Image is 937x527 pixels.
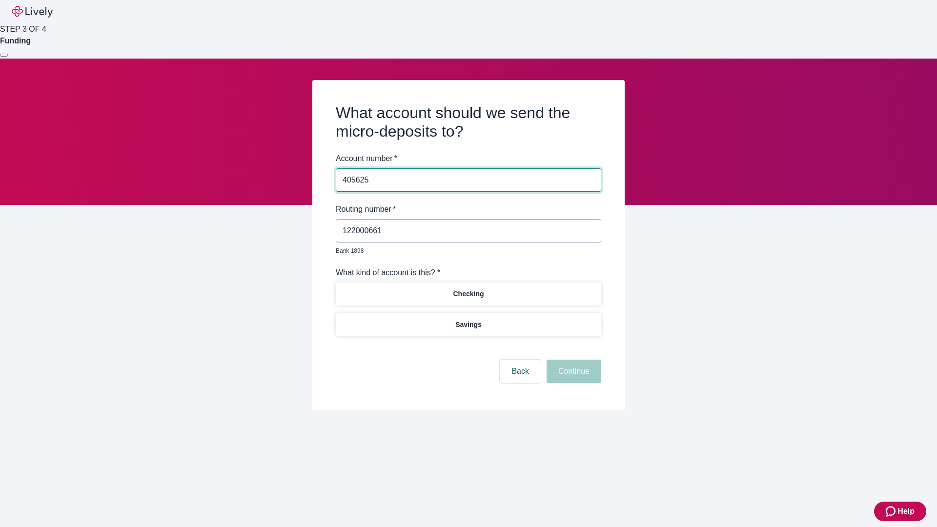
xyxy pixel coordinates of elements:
label: Routing number [336,203,396,215]
p: Bank 1898 [336,246,594,255]
button: Checking [336,283,601,305]
p: Savings [455,320,482,330]
svg: Zendesk support icon [886,506,897,517]
button: Zendesk support iconHelp [874,502,926,521]
p: Checking [453,289,484,299]
img: Lively [12,6,53,18]
label: What kind of account is this? * [336,267,440,279]
button: Back [500,360,541,383]
span: Help [897,506,915,517]
button: Savings [336,313,601,336]
label: Account number [336,153,397,164]
h2: What account should we send the micro-deposits to? [336,103,601,141]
